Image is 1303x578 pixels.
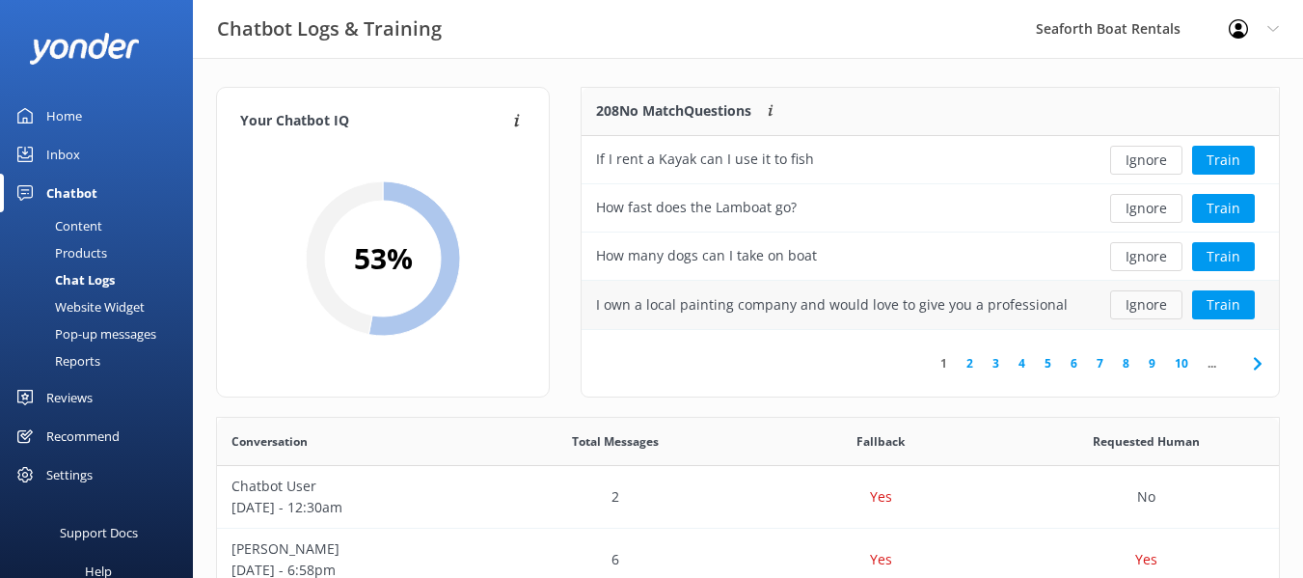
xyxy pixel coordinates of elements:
[582,136,1279,329] div: grid
[12,320,156,347] div: Pop-up messages
[46,96,82,135] div: Home
[1087,354,1113,372] a: 7
[596,100,751,122] p: 208 No Match Questions
[596,149,814,170] div: If I rent a Kayak can I use it to fish
[1192,194,1255,223] button: Train
[1192,290,1255,319] button: Train
[582,184,1279,233] div: row
[12,266,193,293] a: Chat Logs
[217,466,1279,529] div: row
[60,513,138,552] div: Support Docs
[1061,354,1087,372] a: 6
[1093,432,1200,451] span: Requested Human
[12,239,107,266] div: Products
[12,239,193,266] a: Products
[1137,486,1155,508] p: No
[870,549,892,570] p: Yes
[217,14,442,44] h3: Chatbot Logs & Training
[240,111,508,132] h4: Your Chatbot IQ
[582,233,1279,281] div: row
[931,354,957,372] a: 1
[29,33,140,65] img: yonder-white-logo.png
[611,549,619,570] p: 6
[46,174,97,212] div: Chatbot
[12,347,193,374] a: Reports
[582,136,1279,184] div: row
[231,476,468,497] p: Chatbot User
[12,293,193,320] a: Website Widget
[46,417,120,455] div: Recommend
[12,320,193,347] a: Pop-up messages
[596,294,1072,316] div: I own a local painting company and would love to give you a professional interior or exterior pai...
[1192,242,1255,271] button: Train
[1110,290,1182,319] button: Ignore
[354,235,413,282] h2: 53 %
[46,135,80,174] div: Inbox
[231,538,468,560] p: [PERSON_NAME]
[582,281,1279,329] div: row
[1009,354,1035,372] a: 4
[12,266,115,293] div: Chat Logs
[1113,354,1139,372] a: 8
[12,212,193,239] a: Content
[1110,242,1182,271] button: Ignore
[1139,354,1165,372] a: 9
[1198,354,1226,372] span: ...
[611,486,619,508] p: 2
[12,293,145,320] div: Website Widget
[231,497,468,518] p: [DATE] - 12:30am
[1135,549,1157,570] p: Yes
[957,354,983,372] a: 2
[1165,354,1198,372] a: 10
[231,432,308,451] span: Conversation
[572,432,659,451] span: Total Messages
[1035,354,1061,372] a: 5
[596,197,797,218] div: How fast does the Lamboat go?
[856,432,905,451] span: Fallback
[870,486,892,508] p: Yes
[12,347,100,374] div: Reports
[1192,146,1255,175] button: Train
[12,212,102,239] div: Content
[46,455,93,494] div: Settings
[1110,194,1182,223] button: Ignore
[46,378,93,417] div: Reviews
[983,354,1009,372] a: 3
[1110,146,1182,175] button: Ignore
[596,245,817,266] div: How many dogs can I take on boat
